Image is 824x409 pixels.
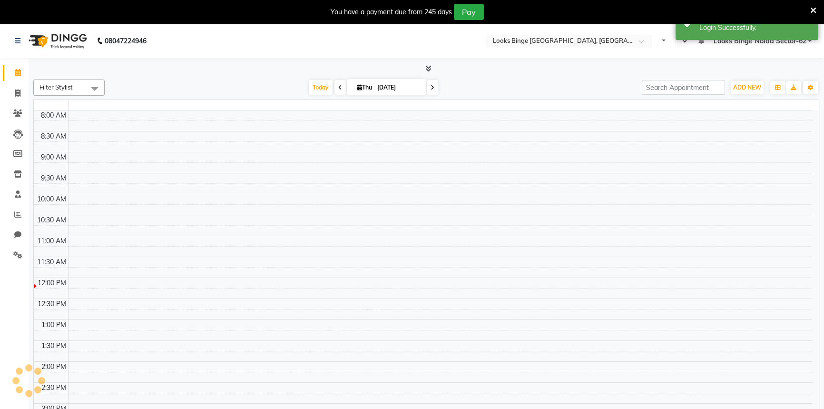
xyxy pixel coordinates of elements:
[105,28,147,54] b: 08047224946
[39,131,68,141] div: 8:30 AM
[374,80,422,95] input: 2025-09-04
[454,4,484,20] button: Pay
[39,383,68,393] div: 2:30 PM
[731,81,764,94] button: ADD NEW
[39,341,68,351] div: 1:30 PM
[699,23,811,33] div: Login Successfully.
[39,110,68,120] div: 8:00 AM
[36,278,68,288] div: 12:00 PM
[733,84,761,91] span: ADD NEW
[642,80,725,95] input: Search Appointment
[309,80,333,95] span: Today
[35,236,68,246] div: 11:00 AM
[39,320,68,330] div: 1:00 PM
[354,84,374,91] span: Thu
[35,215,68,225] div: 10:30 AM
[713,36,806,46] span: Looks Binge Noida Sector-62
[35,194,68,204] div: 10:00 AM
[39,173,68,183] div: 9:30 AM
[39,362,68,372] div: 2:00 PM
[35,257,68,267] div: 11:30 AM
[39,83,73,91] span: Filter Stylist
[331,7,452,17] div: You have a payment due from 245 days
[36,299,68,309] div: 12:30 PM
[39,152,68,162] div: 9:00 AM
[24,28,89,54] img: logo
